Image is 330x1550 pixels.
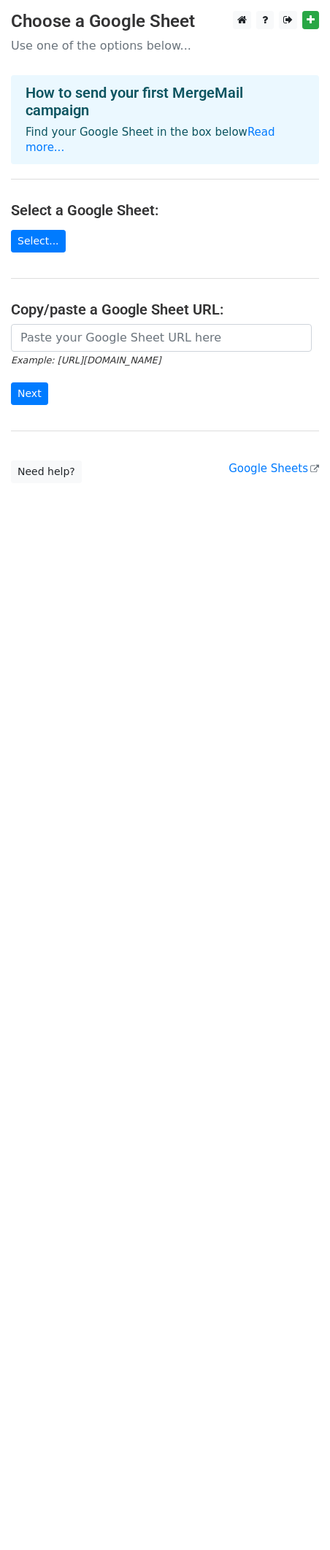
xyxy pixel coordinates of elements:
[11,324,312,352] input: Paste your Google Sheet URL here
[11,38,319,53] p: Use one of the options below...
[11,11,319,32] h3: Choose a Google Sheet
[26,125,304,155] p: Find your Google Sheet in the box below
[11,460,82,483] a: Need help?
[26,84,304,119] h4: How to send your first MergeMail campaign
[11,382,48,405] input: Next
[11,201,319,219] h4: Select a Google Sheet:
[229,462,319,475] a: Google Sheets
[11,301,319,318] h4: Copy/paste a Google Sheet URL:
[26,126,275,154] a: Read more...
[11,355,161,366] small: Example: [URL][DOMAIN_NAME]
[11,230,66,252] a: Select...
